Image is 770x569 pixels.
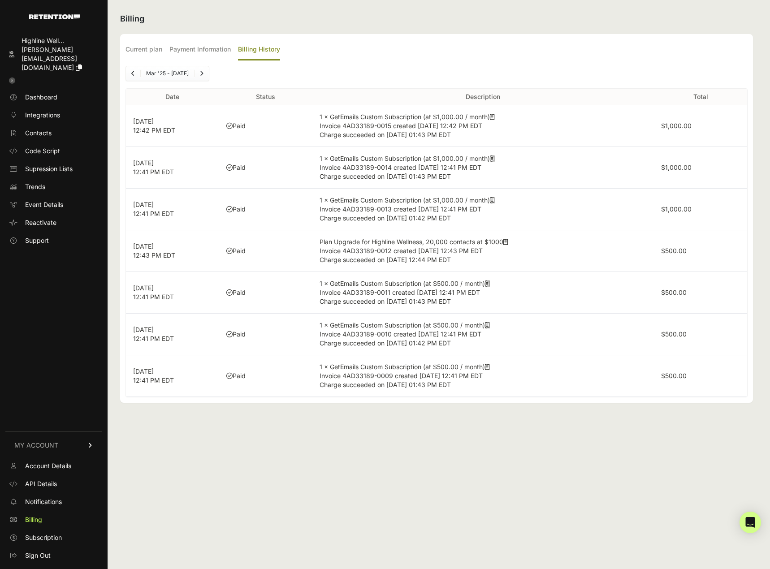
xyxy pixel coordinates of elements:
a: Contacts [5,126,102,140]
td: Paid [219,314,312,355]
p: [DATE] 12:42 PM EDT [133,117,212,135]
span: Invoice 4AD33189-0015 created [DATE] 12:42 PM EDT [320,122,482,129]
label: $1,000.00 [661,205,692,213]
span: Charge succeeded on [DATE] 01:43 PM EDT [320,172,451,180]
span: Charge succeeded on [DATE] 12:44 PM EDT [320,256,451,263]
a: Sign Out [5,548,102,563]
span: Trends [25,182,45,191]
td: 1 × GetEmails Custom Subscription (at $1,000.00 / month) [312,189,654,230]
span: Contacts [25,129,52,138]
td: Paid [219,230,312,272]
div: Highline Well... [22,36,99,45]
a: API Details [5,477,102,491]
a: Dashboard [5,90,102,104]
div: Open Intercom Messenger [740,512,761,533]
h2: Billing [120,13,753,25]
span: Account Details [25,461,71,470]
span: Charge succeeded on [DATE] 01:43 PM EDT [320,131,451,138]
span: [PERSON_NAME][EMAIL_ADDRESS][DOMAIN_NAME] [22,46,77,71]
td: Paid [219,105,312,147]
td: 1 × GetEmails Custom Subscription (at $500.00 / month) [312,355,654,397]
span: Invoice 4AD33189-0012 created [DATE] 12:43 PM EDT [320,247,483,254]
span: Subscription [25,533,62,542]
th: Date [126,89,219,105]
td: 1 × GetEmails Custom Subscription (at $1,000.00 / month) [312,147,654,189]
span: MY ACCOUNT [14,441,58,450]
span: Invoice 4AD33189-0013 created [DATE] 12:41 PM EDT [320,205,481,213]
span: Charge succeeded on [DATE] 01:43 PM EDT [320,381,451,388]
td: 1 × GetEmails Custom Subscription (at $1,000.00 / month) [312,105,654,147]
span: Code Script [25,147,60,155]
label: $500.00 [661,372,687,379]
label: Billing History [238,39,280,60]
td: 1 × GetEmails Custom Subscription (at $500.00 / month) [312,272,654,314]
a: Reactivate [5,216,102,230]
p: [DATE] 12:41 PM EDT [133,367,212,385]
th: Total [654,89,747,105]
span: Charge succeeded on [DATE] 01:42 PM EDT [320,214,451,222]
a: Support [5,233,102,248]
span: Reactivate [25,218,56,227]
label: Current plan [125,39,162,60]
span: Invoice 4AD33189-0014 created [DATE] 12:41 PM EDT [320,164,481,171]
label: $500.00 [661,289,687,296]
label: $1,000.00 [661,164,692,171]
a: Code Script [5,144,102,158]
span: Charge succeeded on [DATE] 01:43 PM EDT [320,297,451,305]
img: Retention.com [29,14,80,19]
th: Status [219,89,312,105]
p: [DATE] 12:41 PM EDT [133,284,212,302]
a: MY ACCOUNT [5,431,102,459]
td: Paid [219,147,312,189]
label: $500.00 [661,330,687,338]
span: Invoice 4AD33189-0009 created [DATE] 12:41 PM EDT [320,372,483,379]
td: Paid [219,355,312,397]
span: Integrations [25,111,60,120]
span: Invoice 4AD33189-0011 created [DATE] 12:41 PM EDT [320,289,480,296]
th: Description [312,89,654,105]
td: Plan Upgrade for Highline Wellness, 20,000 contacts at $1000 [312,230,654,272]
span: Dashboard [25,93,57,102]
a: Highline Well... [PERSON_NAME][EMAIL_ADDRESS][DOMAIN_NAME] [5,34,102,75]
td: 1 × GetEmails Custom Subscription (at $500.00 / month) [312,314,654,355]
label: Payment Information [169,39,231,60]
a: Event Details [5,198,102,212]
span: Invoice 4AD33189-0010 created [DATE] 12:41 PM EDT [320,330,481,338]
a: Integrations [5,108,102,122]
td: Paid [219,272,312,314]
span: Notifications [25,497,62,506]
td: Paid [219,189,312,230]
span: Event Details [25,200,63,209]
a: Supression Lists [5,162,102,176]
li: Mar '25 - [DATE] [140,70,194,77]
p: [DATE] 12:41 PM EDT [133,200,212,218]
span: Billing [25,515,42,524]
a: Next [195,66,209,81]
label: $1,000.00 [661,122,692,129]
span: Charge succeeded on [DATE] 01:42 PM EDT [320,339,451,347]
a: Account Details [5,459,102,473]
a: Notifications [5,495,102,509]
a: Billing [5,513,102,527]
label: $500.00 [661,247,687,254]
p: [DATE] 12:43 PM EDT [133,242,212,260]
span: Sign Out [25,551,51,560]
span: API Details [25,479,57,488]
a: Subscription [5,530,102,545]
p: [DATE] 12:41 PM EDT [133,325,212,343]
p: [DATE] 12:41 PM EDT [133,159,212,177]
span: Supression Lists [25,164,73,173]
a: Trends [5,180,102,194]
span: Support [25,236,49,245]
a: Previous [126,66,140,81]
